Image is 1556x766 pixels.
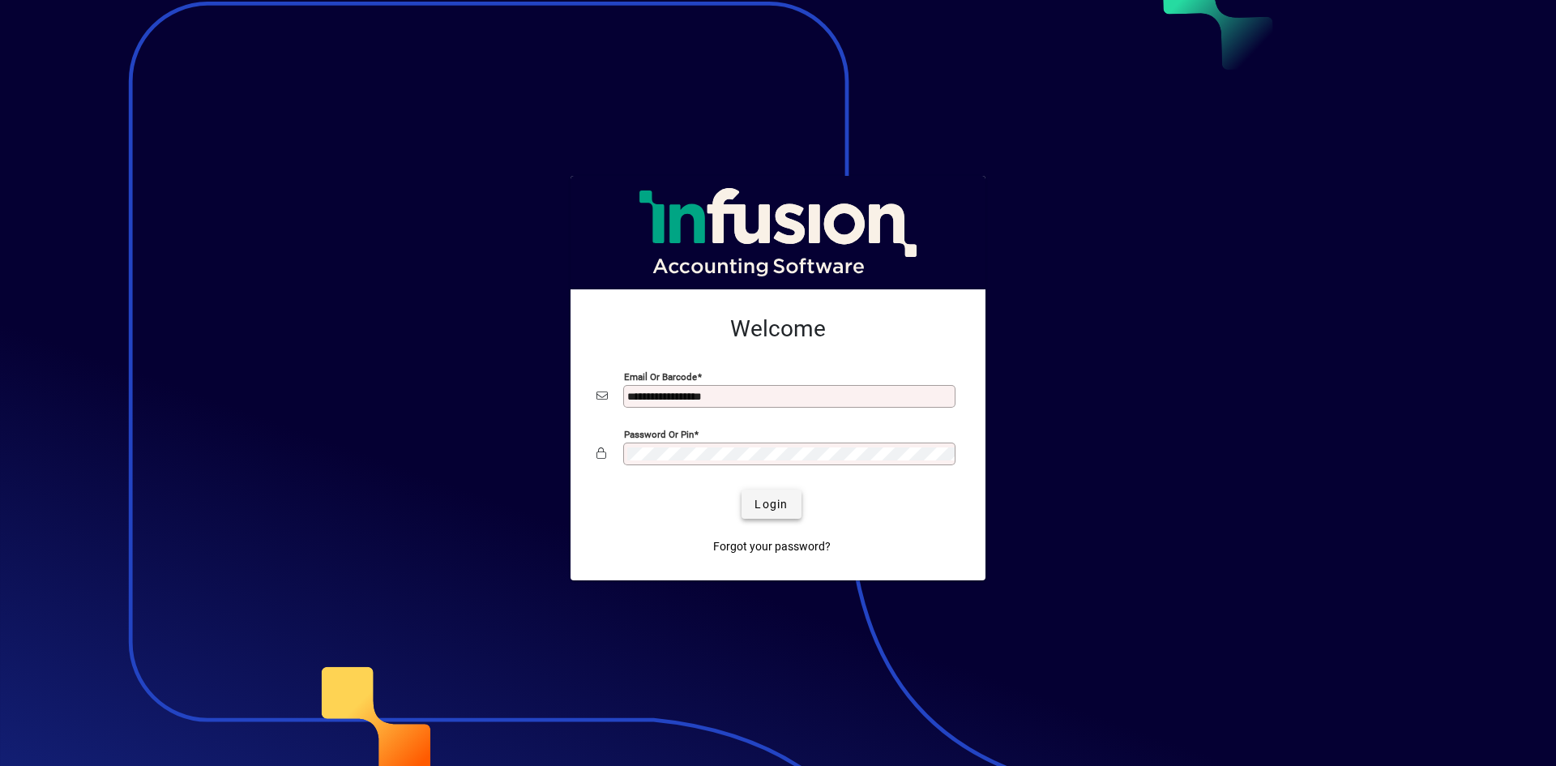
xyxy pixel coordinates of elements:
a: Forgot your password? [707,532,837,561]
button: Login [742,490,801,519]
mat-label: Password or Pin [624,429,694,440]
h2: Welcome [596,315,960,343]
mat-label: Email or Barcode [624,371,697,383]
span: Forgot your password? [713,538,831,555]
span: Login [754,496,788,513]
